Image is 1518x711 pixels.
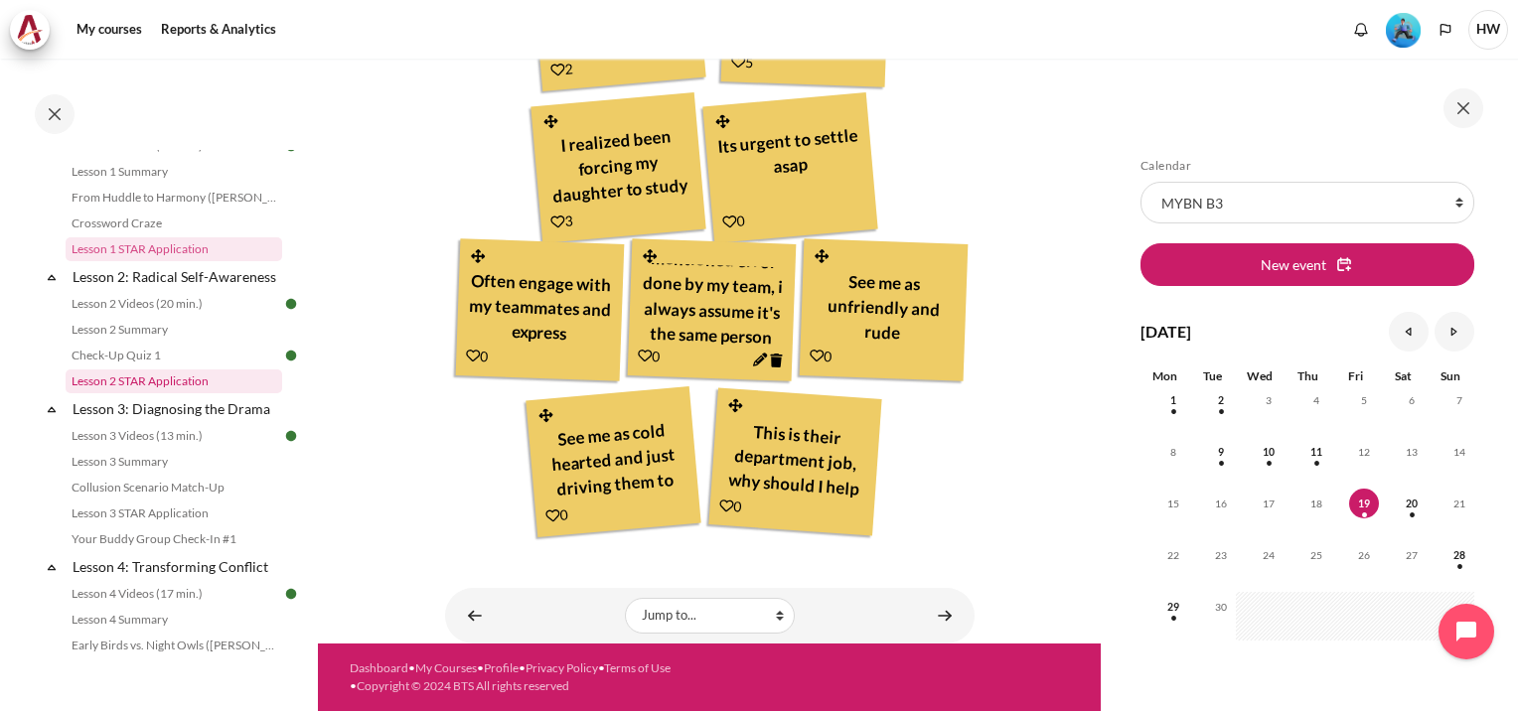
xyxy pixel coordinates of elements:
[350,660,408,675] a: Dashboard
[925,596,965,635] a: Lesson 2 Videos (20 min.) ►
[1444,385,1474,415] span: 7
[1348,368,1363,383] span: Fri
[1444,540,1474,570] span: 28
[1206,540,1236,570] span: 23
[282,585,300,603] img: Done
[722,214,737,229] i: Add a Like
[1158,437,1188,467] span: 8
[1444,489,1474,518] span: 21
[1158,489,1188,518] span: 15
[66,476,282,499] a: Collusion Scenario Match-Up
[1349,489,1379,518] span: 19
[466,349,480,362] i: Add a Like
[1349,498,1379,509] a: Today Friday, 19 September
[536,408,555,423] i: Drag and drop this note
[154,10,283,50] a: Reports & Analytics
[810,349,824,362] i: Add a Like
[66,450,282,474] a: Lesson 3 Summary
[1331,489,1379,540] td: Today
[714,117,865,212] div: Its urgent to settle asap
[70,10,149,50] a: My courses
[1349,540,1379,570] span: 26
[1158,540,1188,570] span: 22
[1206,592,1236,622] span: 30
[1378,11,1429,48] a: Level #3
[541,114,560,129] i: Drag and drop this note
[66,501,282,525] a: Lesson 3 STAR Application
[42,399,62,419] span: Collapse
[1386,13,1421,48] img: Level #3
[526,660,598,675] a: Privacy Policy
[1397,489,1427,518] span: 20
[1254,540,1284,570] span: 24
[1206,446,1236,458] a: Tuesday, 9 September events
[66,369,282,393] a: Lesson 2 STAR Application
[1140,243,1474,285] button: New event
[810,262,957,350] div: See me as unfriendly and rude
[1261,254,1326,275] span: New event
[1254,385,1284,415] span: 3
[66,318,282,342] a: Lesson 2 Summary
[604,660,671,675] a: Terms of Use
[66,608,282,632] a: Lesson 4 Summary
[1140,158,1474,174] h5: Calendar
[720,412,869,504] div: This is their department job, why should I help out? Let them figure it out!
[731,51,754,72] div: 5
[537,411,688,505] div: See me as cold hearted and just driving them to deliver results without human touch
[721,210,745,232] div: 0
[1297,368,1318,383] span: Thu
[466,345,489,366] div: 0
[1152,368,1177,383] span: Mon
[466,262,613,350] div: Often engage with my teammates and express appreciation for their effort & contribution on the tasks
[415,660,477,675] a: My Courses
[1254,489,1284,518] span: 17
[726,398,744,413] i: Drag and drop this note
[1301,489,1331,518] span: 18
[1206,437,1236,467] span: 9
[813,249,831,264] i: Drag and drop this note
[66,212,282,235] a: Crossword Craze
[1301,385,1331,415] span: 4
[1301,540,1331,570] span: 25
[1397,540,1427,570] span: 27
[542,117,693,212] div: I realized been forcing my daughter to study without asking about her problem.
[66,292,282,316] a: Lesson 2 Videos (20 min.)
[1346,15,1376,45] div: Show notification window with no new notifications
[1444,549,1474,561] a: Sunday, 28 September events
[1468,10,1508,50] a: User menu
[1468,10,1508,50] span: HW
[66,582,282,606] a: Lesson 4 Videos (17 min.)
[350,659,729,695] div: • • • • •
[638,262,785,350] div: When someone mentioned error done by my team, i always assume it's the same person
[469,249,487,264] i: Drag and drop this note
[719,495,742,516] div: 0
[66,237,282,261] a: Lesson 1 STAR Application
[1206,385,1236,415] span: 2
[810,345,833,366] div: 0
[1206,489,1236,518] span: 16
[1397,437,1427,467] span: 13
[1301,437,1331,467] span: 11
[549,58,573,80] div: 2
[66,634,282,657] a: Early Birds vs. Night Owls ([PERSON_NAME]'s Story)
[638,349,652,362] i: Add a Like
[641,249,659,264] i: Drag and drop this note
[66,424,282,448] a: Lesson 3 Videos (13 min.)
[1395,368,1412,383] span: Sat
[66,186,282,210] a: From Huddle to Harmony ([PERSON_NAME]'s Story)
[1397,498,1427,509] a: Saturday, 20 September events
[1158,592,1188,622] span: 29
[1431,15,1460,45] button: Languages
[1140,320,1191,344] h4: [DATE]
[66,160,282,184] a: Lesson 1 Summary
[42,267,62,287] span: Collapse
[550,63,565,77] i: Add a Like
[1349,385,1379,415] span: 5
[1254,437,1284,467] span: 10
[719,498,734,513] i: Add a Like
[1301,446,1331,458] a: Thursday, 11 September events
[1444,437,1474,467] span: 14
[1158,394,1188,406] a: Monday, 1 September events
[1386,11,1421,48] div: Level #3
[549,210,573,232] div: 3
